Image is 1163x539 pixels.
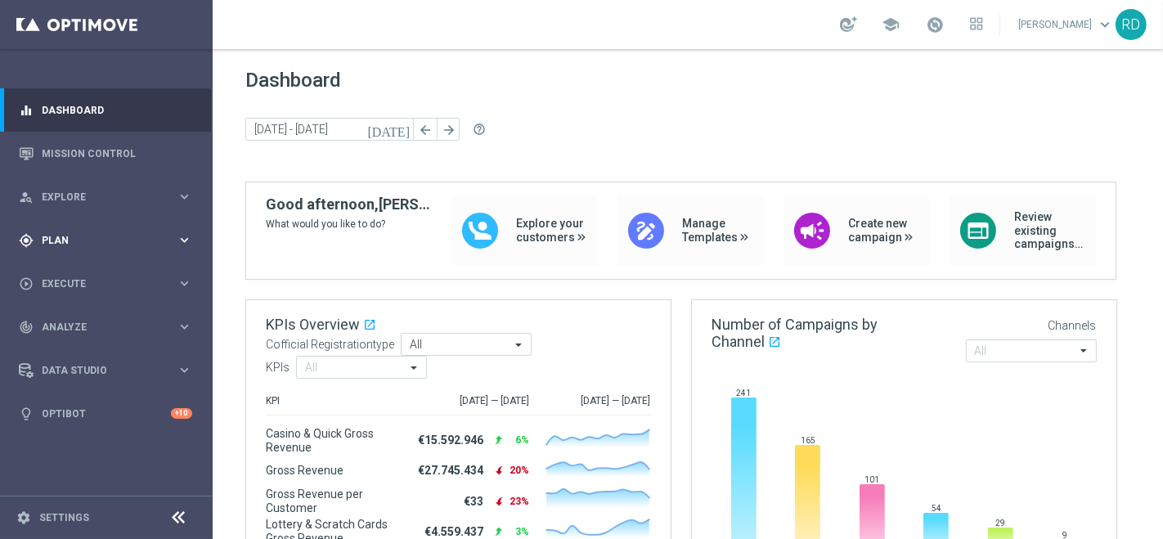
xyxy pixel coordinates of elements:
button: equalizer Dashboard [18,104,193,117]
i: person_search [19,190,34,204]
i: keyboard_arrow_right [177,232,192,248]
div: Analyze [19,320,177,335]
i: keyboard_arrow_right [177,319,192,335]
button: person_search Explore keyboard_arrow_right [18,191,193,204]
span: Plan [42,236,177,245]
i: gps_fixed [19,233,34,248]
button: lightbulb Optibot +10 [18,407,193,420]
button: play_circle_outline Execute keyboard_arrow_right [18,277,193,290]
i: keyboard_arrow_right [177,362,192,378]
i: keyboard_arrow_right [177,189,192,204]
div: Plan [19,233,177,248]
span: keyboard_arrow_down [1096,16,1114,34]
div: Execute [19,276,177,291]
div: RD [1116,9,1147,40]
span: Explore [42,192,177,202]
a: Optibot [42,392,171,435]
div: Mission Control [19,132,192,175]
i: play_circle_outline [19,276,34,291]
button: track_changes Analyze keyboard_arrow_right [18,321,193,334]
span: school [882,16,900,34]
button: Mission Control [18,147,193,160]
i: keyboard_arrow_right [177,276,192,291]
span: Data Studio [42,366,177,375]
div: Explore [19,190,177,204]
a: [PERSON_NAME]keyboard_arrow_down [1017,12,1116,37]
span: Analyze [42,322,177,332]
span: Execute [42,279,177,289]
a: Dashboard [42,88,192,132]
div: Optibot [19,392,192,435]
div: Data Studio [19,363,177,378]
button: gps_fixed Plan keyboard_arrow_right [18,234,193,247]
i: lightbulb [19,406,34,421]
i: equalizer [19,103,34,118]
div: Dashboard [19,88,192,132]
i: track_changes [19,320,34,335]
a: Mission Control [42,132,192,175]
button: Data Studio keyboard_arrow_right [18,364,193,377]
i: settings [16,510,31,525]
div: +10 [171,408,192,419]
a: Settings [39,513,89,523]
